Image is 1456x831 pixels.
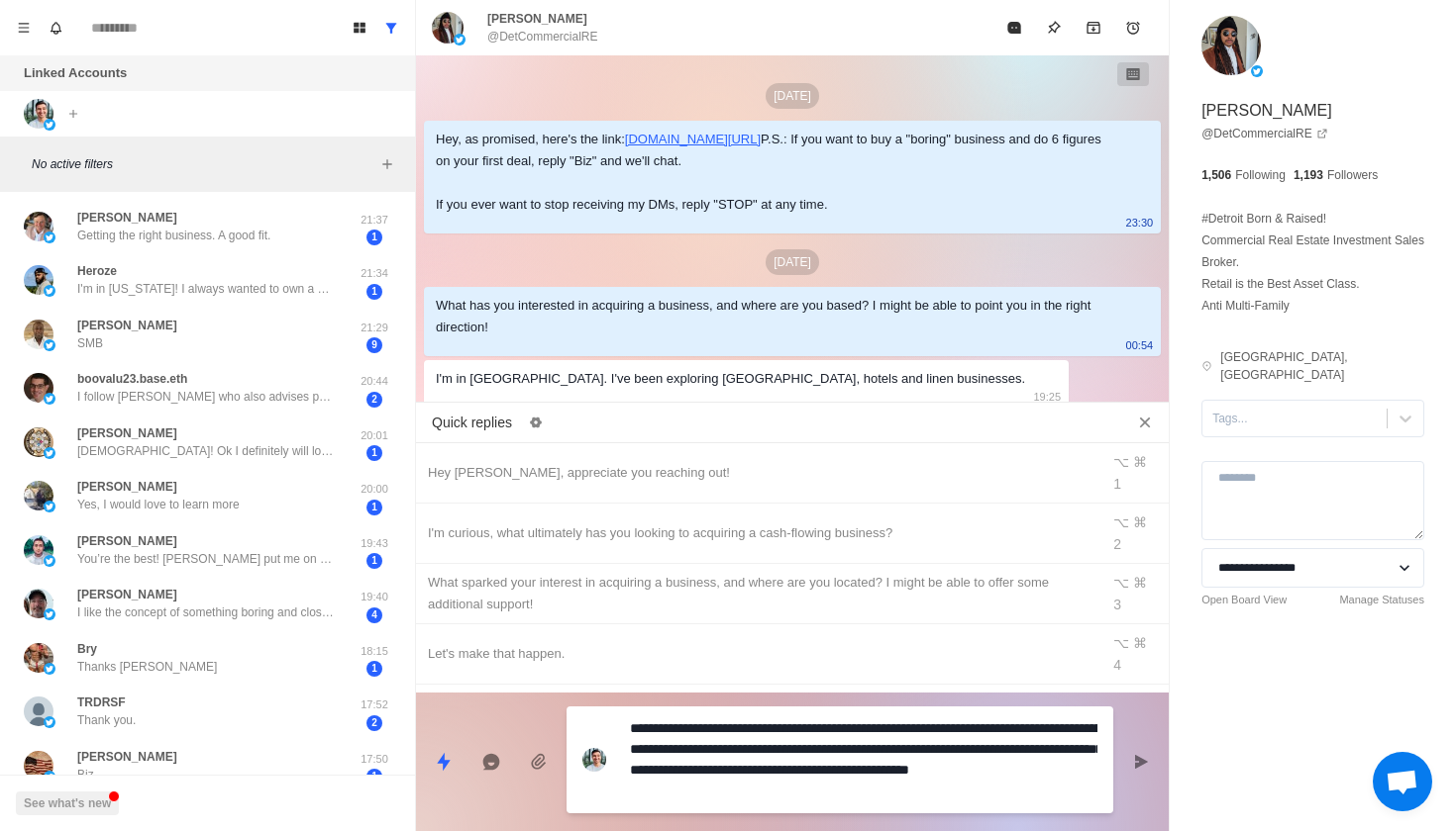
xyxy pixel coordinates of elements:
button: Add reminder [1113,8,1153,47]
p: I like the concept of something boring and close to home [77,603,335,621]
img: picture [24,696,53,726]
p: Linked Accounts [24,63,127,83]
a: Open chat [1373,752,1432,811]
img: picture [44,447,55,459]
span: 1 [366,230,382,245]
img: picture [24,427,53,457]
img: picture [582,748,606,772]
span: 1 [366,445,382,461]
button: Add filters [375,152,399,176]
p: 17:52 [350,696,399,713]
span: 1 [366,661,382,677]
img: picture [44,285,55,297]
img: picture [1201,16,1261,75]
p: [DEMOGRAPHIC_DATA]! Ok I definitely will look at these this evening! Much appreciated [77,442,335,460]
p: [DATE] [766,249,819,275]
img: picture [44,555,55,567]
button: Board View [344,12,375,44]
p: [PERSON_NAME] [77,532,177,550]
img: picture [24,589,53,618]
button: Quick replies [424,742,464,782]
div: Hey [PERSON_NAME], appreciate you reaching out! [428,462,1088,484]
button: Archive [1074,8,1113,47]
p: [PERSON_NAME] [77,209,177,227]
p: 19:40 [350,589,399,605]
p: 21:29 [350,320,399,336]
span: 9 [366,337,382,353]
button: Notifications [40,12,71,44]
img: picture [44,339,55,351]
p: Yes, I would love to learn more [77,496,240,513]
div: I'm curious, what ultimately has you looking to acquiring a cash-flowing business? [428,522,1088,544]
div: Let's make that happen. [428,643,1088,665]
img: picture [44,716,55,728]
div: ⌥ ⌘ 2 [1113,511,1157,555]
div: ⌥ ⌘ 1 [1113,451,1157,495]
button: Close quick replies [1129,407,1161,438]
a: Manage Statuses [1339,592,1424,608]
p: Quick replies [432,413,512,433]
img: picture [432,12,464,44]
div: What sparked your interest in acquiring a business, and where are you located? I might be able to... [428,572,1088,615]
div: I'm in [GEOGRAPHIC_DATA]. I've been exploring [GEOGRAPHIC_DATA], hotels and linen businesses. [436,368,1025,390]
img: picture [24,265,53,295]
p: 23:30 [1126,212,1154,233]
p: #Detroit Born & Raised! Commercial Real Estate Investment Sales Broker. Retail is the Best Asset ... [1201,208,1424,317]
p: Bry [77,640,97,658]
img: picture [24,99,53,129]
p: Getting the right business. A good fit. [77,227,270,244]
span: 2 [366,392,382,408]
img: picture [44,663,55,675]
button: Reply with AI [471,742,511,782]
button: Mark as read [994,8,1034,47]
span: 1 [366,500,382,515]
p: I'm in [US_STATE]! I always wanted to own a business [77,280,335,298]
img: picture [24,320,53,349]
button: Edit quick replies [520,407,552,438]
p: [PERSON_NAME] [487,10,587,28]
img: picture [1251,65,1263,77]
img: picture [44,231,55,243]
p: Thank you. [77,711,136,729]
p: Biz [77,766,94,784]
img: picture [24,373,53,403]
p: [PERSON_NAME] [77,478,177,496]
span: 4 [366,607,382,623]
img: picture [24,481,53,510]
p: boovalu23.base.eth [77,370,187,388]
div: Hey, as promised, here's the link: P.S.: If you want to buy a "boring" business and do 6 figures ... [436,129,1117,216]
p: [PERSON_NAME] [77,748,177,766]
p: 21:37 [350,212,399,229]
a: [DOMAIN_NAME][URL] [625,132,761,146]
a: @DetCommercialRE [1201,125,1328,142]
p: 20:44 [350,373,399,390]
p: 18:15 [350,643,399,660]
img: picture [44,393,55,405]
img: picture [454,34,466,46]
p: [GEOGRAPHIC_DATA], [GEOGRAPHIC_DATA] [1220,348,1424,384]
p: [PERSON_NAME] [1201,99,1332,123]
button: Show all conversations [375,12,407,44]
button: Pin [1034,8,1074,47]
img: picture [24,212,53,241]
img: picture [44,119,55,131]
a: Open Board View [1201,592,1287,608]
span: 2 [366,715,382,731]
div: ⌥ ⌘ 3 [1113,572,1157,615]
p: I follow [PERSON_NAME] who also advises people on how to buy a business [77,388,335,406]
p: 00:54 [1126,334,1154,356]
p: 21:34 [350,265,399,282]
button: See what's new [16,791,119,815]
button: Add account [61,102,85,126]
p: [DATE] [766,83,819,109]
p: SMB [77,334,103,352]
img: picture [44,608,55,620]
span: 1 [366,553,382,569]
p: 20:01 [350,427,399,444]
img: picture [24,751,53,781]
img: picture [44,771,55,783]
div: ⌥ ⌘ 4 [1113,632,1157,676]
p: 19:25 [1034,386,1062,408]
p: [PERSON_NAME] [77,586,177,603]
p: No active filters [32,155,375,173]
